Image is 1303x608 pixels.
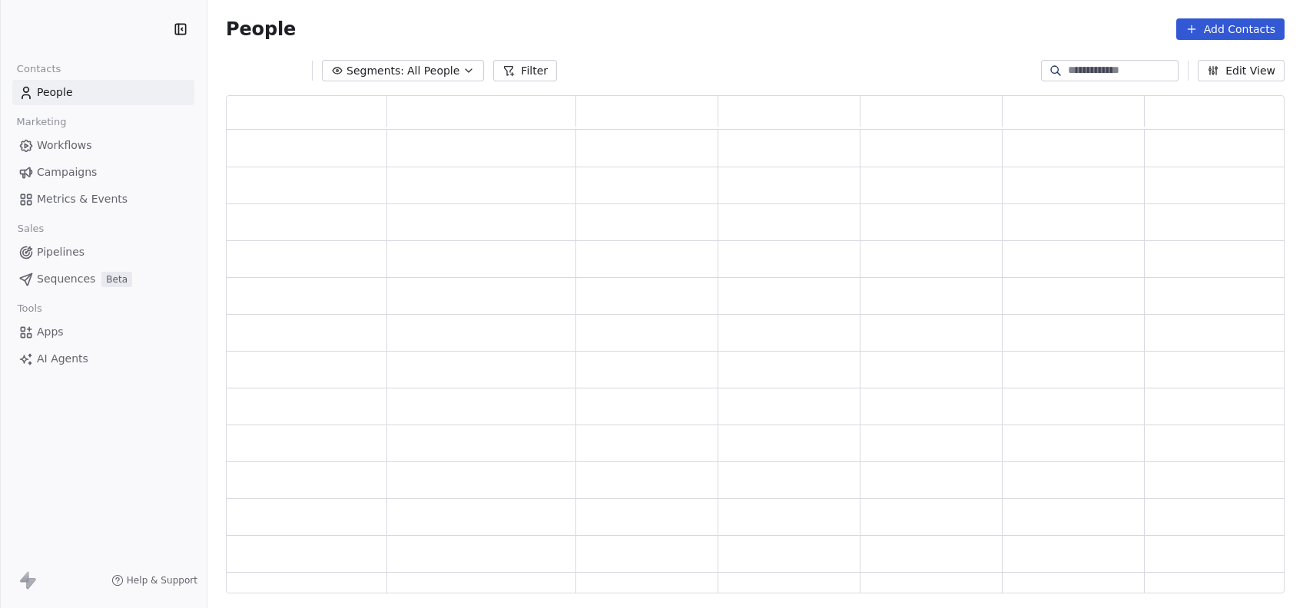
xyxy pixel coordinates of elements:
button: Filter [493,60,557,81]
span: Apps [37,324,64,340]
a: Apps [12,319,194,345]
span: Segments: [346,63,404,79]
span: Sales [11,217,51,240]
span: Sequences [37,271,95,287]
a: Campaigns [12,160,194,185]
span: Contacts [10,58,68,81]
span: Tools [11,297,48,320]
a: Metrics & Events [12,187,194,212]
span: Campaigns [37,164,97,180]
span: Beta [101,272,132,287]
span: Pipelines [37,244,85,260]
a: Help & Support [111,574,197,587]
span: AI Agents [37,351,88,367]
span: Marketing [10,111,73,134]
span: Metrics & Events [37,191,128,207]
a: SequencesBeta [12,266,194,292]
span: People [37,84,73,101]
span: Workflows [37,137,92,154]
span: People [226,18,296,41]
div: grid [227,130,1287,594]
a: Pipelines [12,240,194,265]
button: Add Contacts [1176,18,1285,40]
span: Help & Support [127,574,197,587]
a: People [12,80,194,105]
a: AI Agents [12,346,194,372]
button: Edit View [1198,60,1285,81]
span: All People [407,63,459,79]
a: Workflows [12,133,194,158]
